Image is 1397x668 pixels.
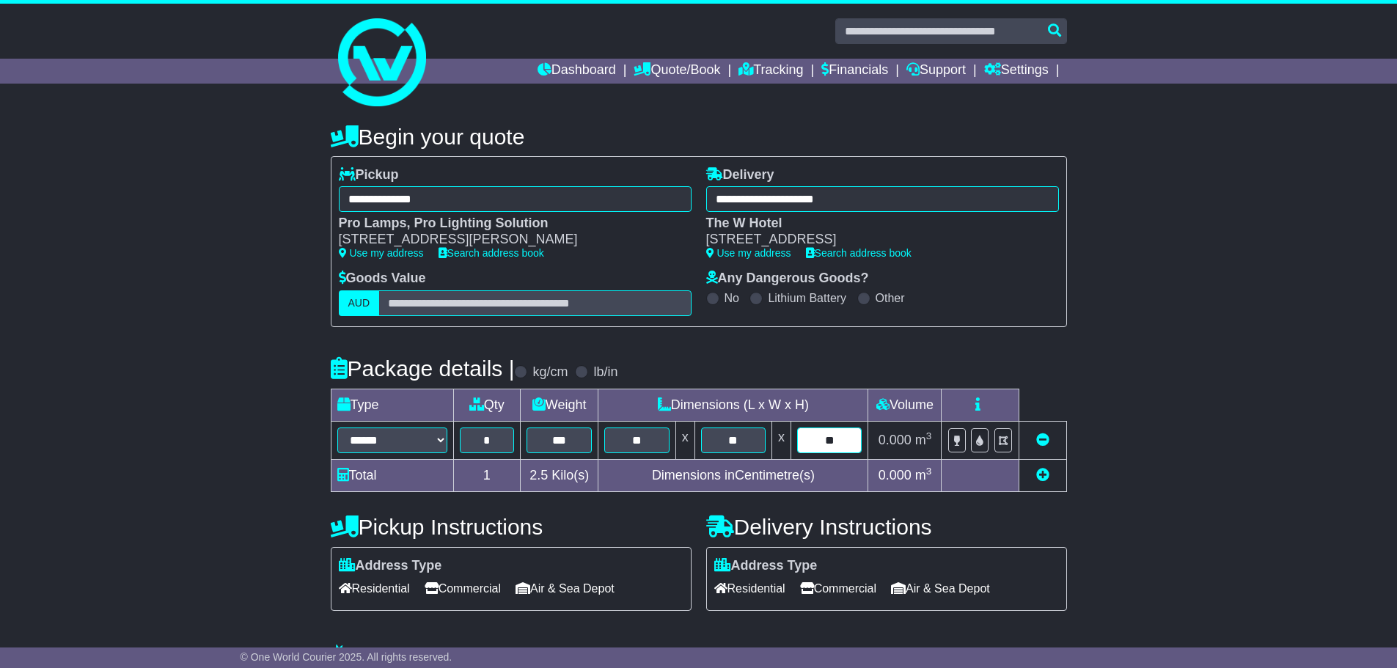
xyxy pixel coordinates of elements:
[339,232,677,248] div: [STREET_ADDRESS][PERSON_NAME]
[331,459,453,491] td: Total
[331,356,515,381] h4: Package details |
[906,59,966,84] a: Support
[915,433,932,447] span: m
[675,421,694,459] td: x
[453,459,521,491] td: 1
[453,389,521,421] td: Qty
[598,389,868,421] td: Dimensions (L x W x H)
[926,430,932,441] sup: 3
[706,515,1067,539] h4: Delivery Instructions
[706,167,774,183] label: Delivery
[516,577,615,600] span: Air & Sea Depot
[879,433,912,447] span: 0.000
[772,421,791,459] td: x
[634,59,720,84] a: Quote/Book
[339,290,380,316] label: AUD
[876,291,905,305] label: Other
[538,59,616,84] a: Dashboard
[879,468,912,482] span: 0.000
[984,59,1049,84] a: Settings
[521,389,598,421] td: Weight
[806,247,912,259] a: Search address book
[598,459,868,491] td: Dimensions in Centimetre(s)
[529,468,548,482] span: 2.5
[1036,433,1049,447] a: Remove this item
[425,577,501,600] span: Commercial
[706,216,1044,232] div: The W Hotel
[331,389,453,421] td: Type
[331,515,692,539] h4: Pickup Instructions
[738,59,803,84] a: Tracking
[521,459,598,491] td: Kilo(s)
[339,247,424,259] a: Use my address
[339,271,426,287] label: Goods Value
[891,577,990,600] span: Air & Sea Depot
[915,468,932,482] span: m
[926,466,932,477] sup: 3
[1036,468,1049,482] a: Add new item
[714,577,785,600] span: Residential
[331,125,1067,149] h4: Begin your quote
[714,558,818,574] label: Address Type
[339,577,410,600] span: Residential
[339,167,399,183] label: Pickup
[768,291,846,305] label: Lithium Battery
[725,291,739,305] label: No
[821,59,888,84] a: Financials
[593,364,617,381] label: lb/in
[331,644,1067,668] h4: Warranty & Insurance
[241,651,452,663] span: © One World Courier 2025. All rights reserved.
[706,271,869,287] label: Any Dangerous Goods?
[706,247,791,259] a: Use my address
[532,364,568,381] label: kg/cm
[339,216,677,232] div: Pro Lamps, Pro Lighting Solution
[439,247,544,259] a: Search address book
[706,232,1044,248] div: [STREET_ADDRESS]
[800,577,876,600] span: Commercial
[339,558,442,574] label: Address Type
[868,389,942,421] td: Volume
